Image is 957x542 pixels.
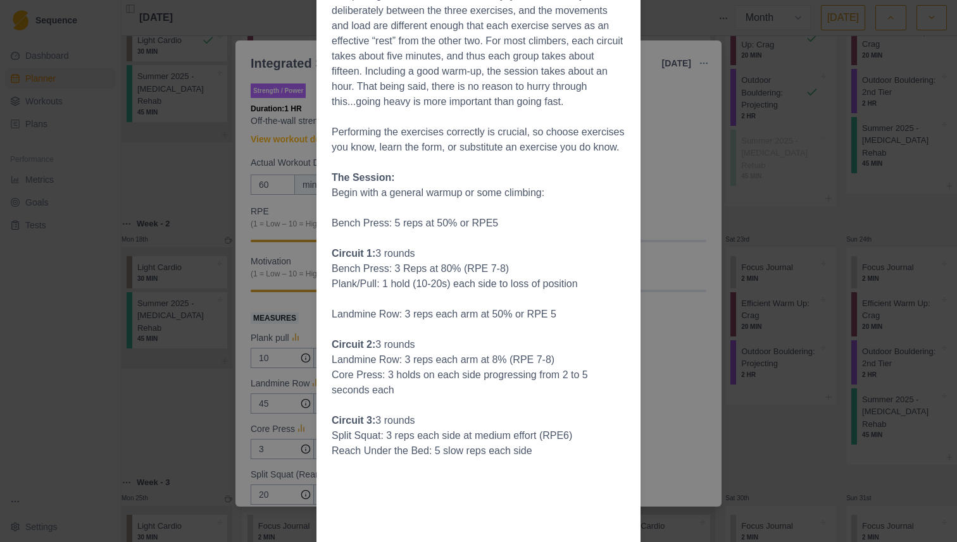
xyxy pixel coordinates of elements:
[332,276,625,292] p: Plank/Pull: 1 hold (10-20s) each side to loss of position
[332,428,625,443] p: Split Squat: 3 reps each side at medium effort (RPE6)
[332,172,395,183] strong: The Session:
[332,261,625,276] p: Bench Press: 3 Reps at 80% (RPE 7-8)
[332,248,375,259] strong: Circuit 1:
[332,352,625,367] p: Landmine Row: 3 reps each arm at 8% (RPE 7-8)
[332,337,625,352] p: 3 rounds
[332,413,625,428] p: 3 rounds
[332,185,625,200] p: Begin with a general warmup or some climbing:
[332,339,375,350] strong: Circuit 2:
[332,415,375,426] strong: Circuit 3:
[332,125,625,155] p: Performing the exercises correctly is crucial, so choose exercises you know, learn the form, or s...
[332,443,625,459] p: Reach Under the Bed: 5 slow reps each side
[332,246,625,261] p: 3 rounds
[332,307,625,322] p: Landmine Row: 3 reps each arm at 50% or RPE 5
[332,216,625,231] p: Bench Press: 5 reps at 50% or RPE5
[332,367,625,398] p: Core Press: 3 holds on each side progressing from 2 to 5 seconds each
